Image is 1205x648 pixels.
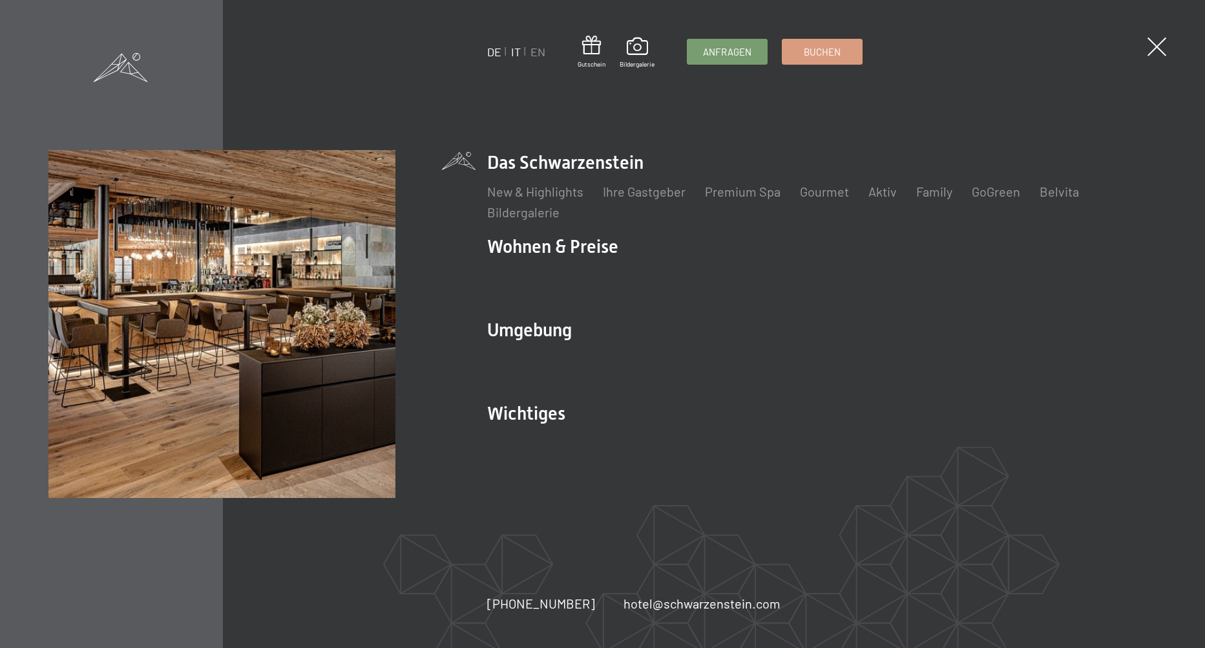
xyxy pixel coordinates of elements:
img: Wellnesshotel Südtirol SCHWARZENSTEIN - Wellnessurlaub in den Alpen [48,150,395,497]
a: hotel@schwarzenstein.com [623,594,781,612]
a: EN [530,45,545,59]
a: Family [916,184,952,199]
a: Gutschein [578,36,605,69]
a: Aktiv [868,184,897,199]
span: Anfragen [703,45,751,59]
span: Buchen [804,45,841,59]
a: Belvita [1040,184,1079,199]
a: GoGreen [972,184,1020,199]
a: Anfragen [687,39,767,64]
a: New & Highlights [487,184,583,199]
a: [PHONE_NUMBER] [487,594,595,612]
a: Bildergalerie [487,204,560,220]
a: Premium Spa [705,184,781,199]
a: Gourmet [800,184,849,199]
span: Bildergalerie [620,59,655,69]
a: DE [487,45,501,59]
a: Buchen [782,39,862,64]
a: Ihre Gastgeber [603,184,686,199]
a: IT [511,45,521,59]
span: Gutschein [578,59,605,69]
a: Bildergalerie [620,38,655,69]
span: [PHONE_NUMBER] [487,596,595,611]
